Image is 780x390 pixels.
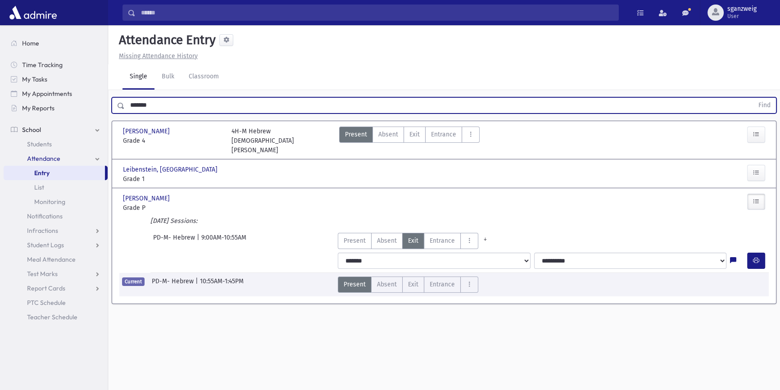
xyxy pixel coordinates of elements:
[4,86,108,101] a: My Appointments
[123,127,172,136] span: [PERSON_NAME]
[4,137,108,151] a: Students
[27,313,77,321] span: Teacher Schedule
[34,169,50,177] span: Entry
[22,61,63,69] span: Time Tracking
[4,195,108,209] a: Monitoring
[4,281,108,295] a: Report Cards
[408,236,418,245] span: Exit
[430,236,455,245] span: Entrance
[123,174,222,184] span: Grade 1
[115,52,198,60] a: Missing Attendance History
[430,280,455,289] span: Entrance
[27,241,64,249] span: Student Logs
[200,277,244,293] span: 10:55AM-1:45PM
[4,36,108,50] a: Home
[123,203,222,213] span: Grade P
[4,238,108,252] a: Student Logs
[115,32,216,48] h5: Attendance Entry
[123,165,219,174] span: Leibenstein, [GEOGRAPHIC_DATA]
[27,154,60,163] span: Attendance
[727,5,757,13] span: sganzweig
[344,280,366,289] span: Present
[22,75,47,83] span: My Tasks
[27,212,63,220] span: Notifications
[339,127,480,155] div: AttTypes
[377,280,397,289] span: Absent
[338,233,492,249] div: AttTypes
[34,183,44,191] span: List
[4,180,108,195] a: List
[378,130,398,139] span: Absent
[4,223,108,238] a: Infractions
[34,198,65,206] span: Monitoring
[231,127,331,155] div: 4H-M Hebrew [DEMOGRAPHIC_DATA][PERSON_NAME]
[119,52,198,60] u: Missing Attendance History
[4,101,108,115] a: My Reports
[753,98,776,113] button: Find
[22,90,72,98] span: My Appointments
[408,280,418,289] span: Exit
[201,233,246,249] span: 9:00AM-10:55AM
[27,270,58,278] span: Test Marks
[152,277,195,293] span: PD-M- Hebrew
[122,64,154,90] a: Single
[122,277,145,286] span: Current
[22,39,39,47] span: Home
[123,136,222,145] span: Grade 4
[377,236,397,245] span: Absent
[4,267,108,281] a: Test Marks
[4,209,108,223] a: Notifications
[154,64,181,90] a: Bulk
[4,58,108,72] a: Time Tracking
[27,299,66,307] span: PTC Schedule
[153,233,197,249] span: PD-M- Hebrew
[22,104,54,112] span: My Reports
[197,233,201,249] span: |
[123,194,172,203] span: [PERSON_NAME]
[181,64,226,90] a: Classroom
[27,255,76,263] span: Meal Attendance
[431,130,456,139] span: Entrance
[4,151,108,166] a: Attendance
[195,277,200,293] span: |
[338,277,478,293] div: AttTypes
[150,217,197,225] i: [DATE] Sessions:
[4,122,108,137] a: School
[4,252,108,267] a: Meal Attendance
[4,166,105,180] a: Entry
[27,284,65,292] span: Report Cards
[27,140,52,148] span: Students
[22,126,41,134] span: School
[27,227,58,235] span: Infractions
[7,4,59,22] img: AdmirePro
[4,310,108,324] a: Teacher Schedule
[344,236,366,245] span: Present
[4,295,108,310] a: PTC Schedule
[727,13,757,20] span: User
[345,130,367,139] span: Present
[136,5,618,21] input: Search
[409,130,420,139] span: Exit
[4,72,108,86] a: My Tasks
